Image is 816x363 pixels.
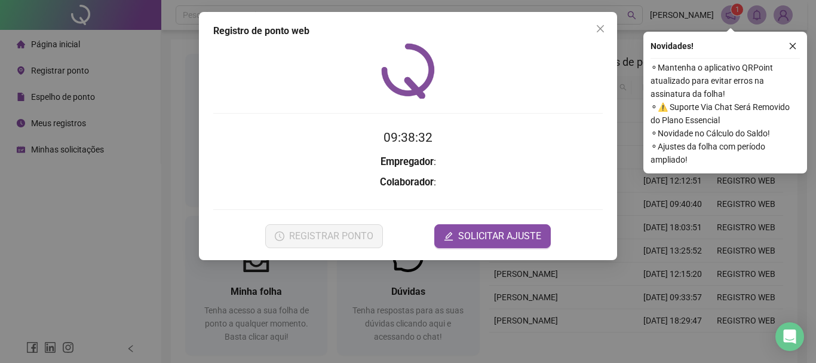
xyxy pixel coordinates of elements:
[380,176,434,188] strong: Colaborador
[651,39,694,53] span: Novidades !
[265,224,383,248] button: REGISTRAR PONTO
[213,24,603,38] div: Registro de ponto web
[591,19,610,38] button: Close
[596,24,605,33] span: close
[444,231,453,241] span: edit
[213,154,603,170] h3: :
[775,322,804,351] div: Open Intercom Messenger
[789,42,797,50] span: close
[458,229,541,243] span: SOLICITAR AJUSTE
[213,175,603,190] h3: :
[651,100,800,127] span: ⚬ ⚠️ Suporte Via Chat Será Removido do Plano Essencial
[651,140,800,166] span: ⚬ Ajustes da folha com período ampliado!
[651,127,800,140] span: ⚬ Novidade no Cálculo do Saldo!
[384,130,432,145] time: 09:38:32
[381,156,434,167] strong: Empregador
[381,43,435,99] img: QRPoint
[434,224,551,248] button: editSOLICITAR AJUSTE
[651,61,800,100] span: ⚬ Mantenha o aplicativo QRPoint atualizado para evitar erros na assinatura da folha!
